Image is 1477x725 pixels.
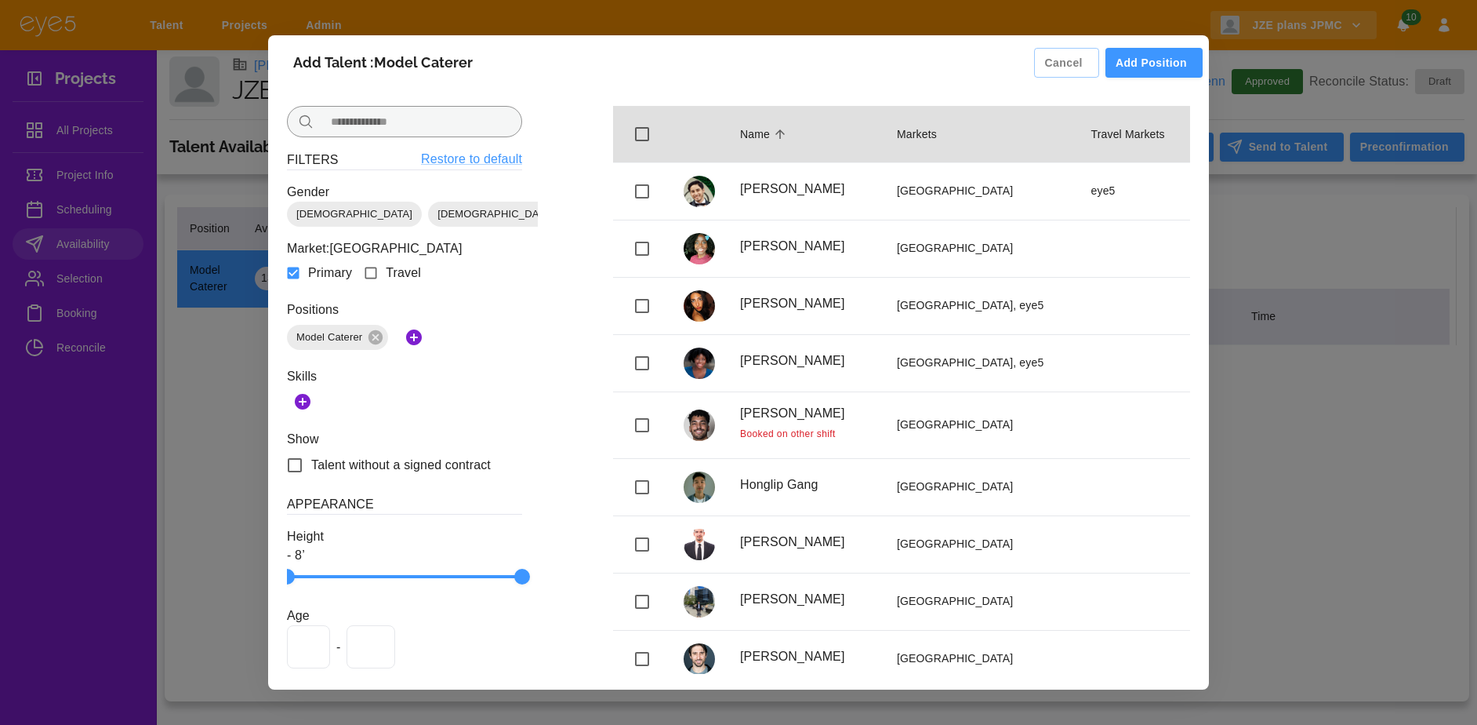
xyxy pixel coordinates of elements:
[884,458,1079,516] td: [GEOGRAPHIC_DATA]
[740,647,872,666] p: [PERSON_NAME]
[1105,48,1203,78] button: Add Position
[884,516,1079,573] td: [GEOGRAPHIC_DATA]
[740,125,790,144] span: Name
[684,290,715,322] img: Sophie Sardari
[684,410,715,441] img: Malik
[421,150,522,169] a: Restore to default
[287,239,522,258] p: Market: [GEOGRAPHIC_DATA]
[684,529,715,560] img: Carlos Peralta
[740,427,872,443] span: Booked on other shift
[740,237,872,256] p: [PERSON_NAME]
[884,106,1079,163] th: Markets
[308,264,352,282] span: Primary
[274,42,492,84] h2: Add Talent : Model Caterer
[1079,162,1190,220] td: eye5
[884,630,1079,687] td: [GEOGRAPHIC_DATA]
[884,573,1079,630] td: [GEOGRAPHIC_DATA]
[386,264,421,282] span: Travel
[398,319,430,355] button: Add Positions
[884,162,1079,220] td: [GEOGRAPHIC_DATA]
[287,183,522,202] p: Gender
[336,638,340,657] span: -
[684,472,715,503] img: Honglip Gang
[740,590,872,609] p: [PERSON_NAME]
[287,202,422,227] div: [DEMOGRAPHIC_DATA]
[287,494,522,515] h6: Appearance
[287,325,388,350] div: Model Caterer
[740,180,872,199] p: [PERSON_NAME]
[740,352,872,370] p: [PERSON_NAME]
[684,348,715,379] img: Jazzmin Smith
[684,586,715,618] img: Bruno Rodrigues
[740,475,872,494] p: Honglip Gang
[684,233,715,264] img: Sharon Tonge
[287,527,522,546] p: Height
[287,150,339,169] h6: Filters
[428,206,563,222] span: [DEMOGRAPHIC_DATA]
[740,294,872,313] p: [PERSON_NAME]
[1079,106,1190,163] th: Travel Markets
[884,334,1079,392] td: [GEOGRAPHIC_DATA], eye5
[1034,48,1099,78] button: Cancel
[428,202,563,227] div: [DEMOGRAPHIC_DATA]
[287,430,522,449] p: Show
[311,456,491,475] span: Talent without a signed contract
[287,386,318,417] button: Add Skills
[740,533,872,552] p: [PERSON_NAME]
[287,546,522,565] p: - 8’
[287,301,522,319] p: Positions
[287,206,422,222] span: [DEMOGRAPHIC_DATA]
[287,330,372,345] span: Model Caterer
[684,643,715,675] img: Laurence Gonzalez
[287,367,522,386] p: Skills
[287,607,522,625] p: Age
[740,404,872,423] p: [PERSON_NAME]
[684,176,715,207] img: Xavier Pena
[884,392,1079,458] td: [GEOGRAPHIC_DATA]
[884,277,1079,334] td: [GEOGRAPHIC_DATA], eye5
[884,220,1079,277] td: [GEOGRAPHIC_DATA]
